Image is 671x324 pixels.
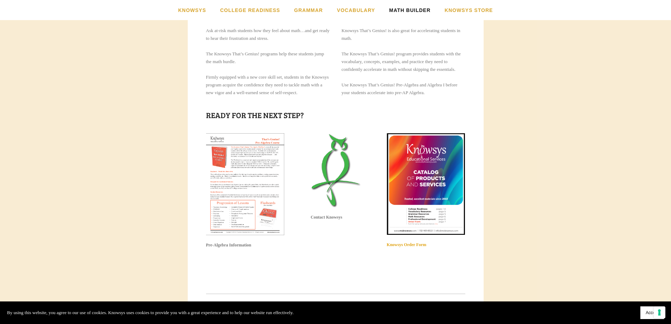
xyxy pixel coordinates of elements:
[646,310,659,315] span: Accept
[311,215,342,220] strong: Contact Knowsys
[206,73,330,97] p: Firmly equipped with a new core skill set, students in the Knowsys program acquire the confidence...
[206,50,330,66] p: The Knowsys That’s Genius! programs help these students jump the math hurdle.
[640,306,664,319] button: Accept
[311,133,360,207] img: Contact Knowsys
[653,306,665,318] button: Your consent preferences for tracking technologies
[206,243,251,247] strong: Pre-Algebra Information
[206,133,285,235] img: Pre-Algebra Information
[206,109,465,121] h1: Ready for the Next Step?
[387,242,426,247] a: Knowsys Order Form
[342,81,465,97] p: Use Knowsys That’s Genius! Pre-Algebra and Algebra I before your students accelerate into pre-AP ...
[342,50,465,73] p: The Knowsys That’s Genius! program provides students with the vocabulary, concepts, examples, and...
[206,27,330,42] p: Ask at-risk math students how they feel about math…and get ready to hear their frustration and st...
[342,27,465,42] p: Knowsys That’s Genius! is also great for accelerating students in math.
[7,309,293,317] p: By using this website, you agree to our use of cookies. Knowsys uses cookies to provide you with ...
